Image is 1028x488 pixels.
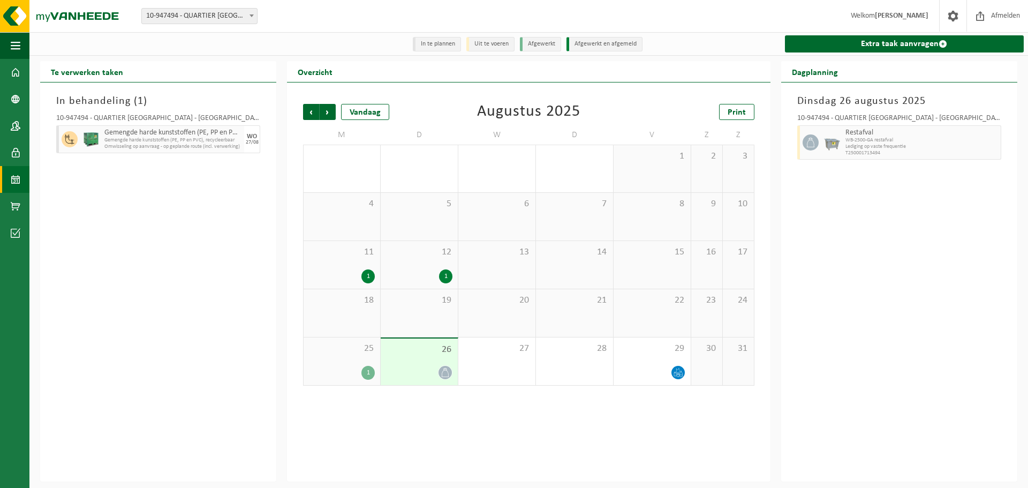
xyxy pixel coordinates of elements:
[309,246,375,258] span: 11
[785,35,1024,52] a: Extra taak aanvragen
[723,125,754,145] td: Z
[619,151,685,162] span: 1
[728,295,749,306] span: 24
[141,8,258,24] span: 10-947494 - QUARTIER NV - EKE
[541,198,608,210] span: 7
[246,140,259,145] div: 27/08
[287,61,343,82] h2: Overzicht
[83,131,99,147] img: PB-HB-1400-HPE-GN-01
[458,125,536,145] td: W
[619,343,685,355] span: 29
[541,246,608,258] span: 14
[386,344,452,356] span: 26
[466,37,515,51] li: Uit te voeren
[536,125,614,145] td: D
[619,295,685,306] span: 22
[361,366,375,380] div: 1
[104,137,241,144] span: Gemengde harde kunststoffen (PE, PP en PVC), recycleerbaar
[464,343,530,355] span: 27
[697,151,717,162] span: 2
[697,343,717,355] span: 30
[797,115,1001,125] div: 10-947494 - QUARTIER [GEOGRAPHIC_DATA] - [GEOGRAPHIC_DATA]
[381,125,458,145] td: D
[614,125,691,145] td: V
[142,9,257,24] span: 10-947494 - QUARTIER NV - EKE
[619,246,685,258] span: 15
[520,37,561,51] li: Afgewerkt
[386,198,452,210] span: 5
[56,115,260,125] div: 10-947494 - QUARTIER [GEOGRAPHIC_DATA] - [GEOGRAPHIC_DATA]
[728,151,749,162] span: 3
[386,246,452,258] span: 12
[728,246,749,258] span: 17
[104,144,241,150] span: Omwisseling op aanvraag - op geplande route (incl. verwerking)
[464,295,530,306] span: 20
[386,295,452,306] span: 19
[728,343,749,355] span: 31
[728,108,746,117] span: Print
[309,295,375,306] span: 18
[40,61,134,82] h2: Te verwerken taken
[464,198,530,210] span: 6
[697,198,717,210] span: 9
[303,125,381,145] td: M
[247,133,257,140] div: WO
[541,295,608,306] span: 21
[309,198,375,210] span: 4
[845,137,998,144] span: WB-2500-GA restafval
[845,150,998,156] span: T250001713494
[845,144,998,150] span: Lediging op vaste frequentie
[691,125,723,145] td: Z
[875,12,928,20] strong: [PERSON_NAME]
[138,96,143,107] span: 1
[719,104,754,120] a: Print
[303,104,319,120] span: Vorige
[361,269,375,283] div: 1
[104,129,241,137] span: Gemengde harde kunststoffen (PE, PP en PVC), recycleerbaar (industrieel)
[541,343,608,355] span: 28
[413,37,461,51] li: In te plannen
[439,269,452,283] div: 1
[797,93,1001,109] h3: Dinsdag 26 augustus 2025
[728,198,749,210] span: 10
[781,61,849,82] h2: Dagplanning
[464,246,530,258] span: 13
[477,104,580,120] div: Augustus 2025
[56,93,260,109] h3: In behandeling ( )
[320,104,336,120] span: Volgende
[697,246,717,258] span: 16
[341,104,389,120] div: Vandaag
[845,129,998,137] span: Restafval
[309,343,375,355] span: 25
[566,37,642,51] li: Afgewerkt en afgemeld
[824,134,840,151] img: WB-2500-GAL-GY-01
[697,295,717,306] span: 23
[619,198,685,210] span: 8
